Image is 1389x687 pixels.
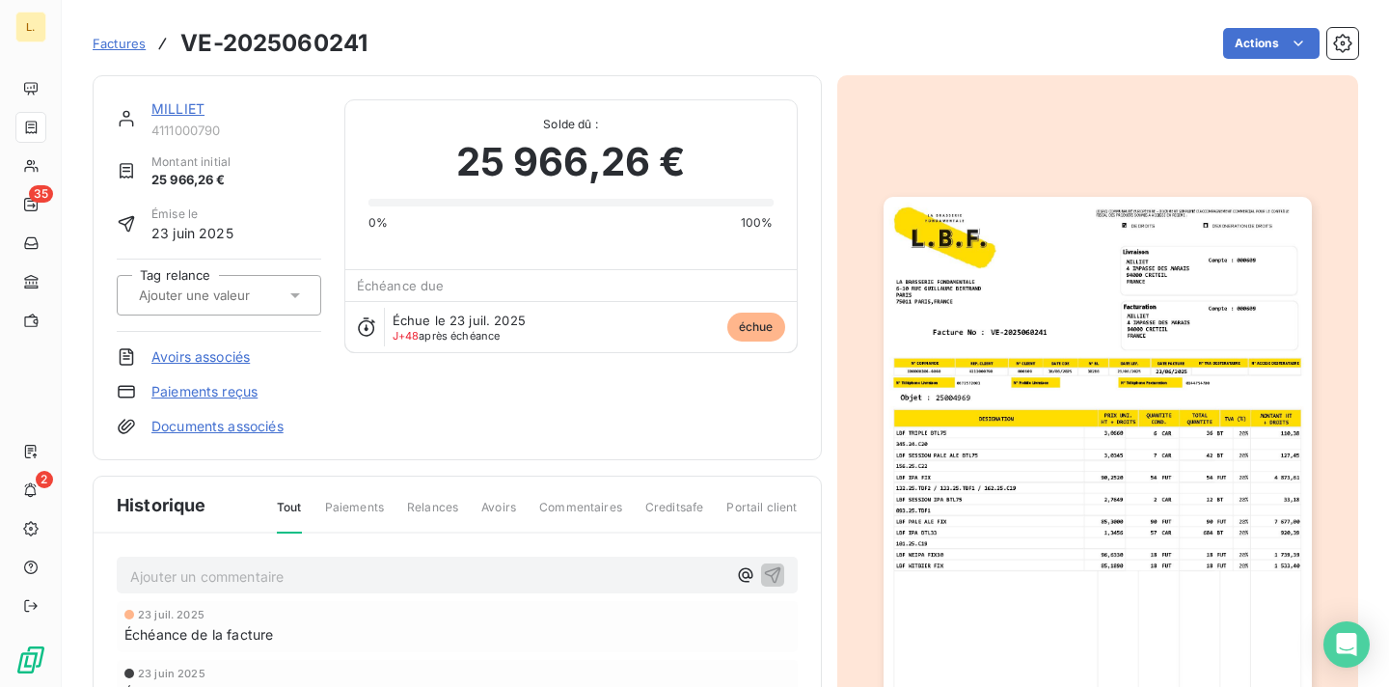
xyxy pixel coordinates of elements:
a: MILLIET [151,100,204,117]
span: Échéance due [357,278,445,293]
a: Paiements reçus [151,382,258,401]
span: Creditsafe [645,499,704,532]
button: Actions [1223,28,1320,59]
span: Relances [407,499,458,532]
a: Documents associés [151,417,284,436]
span: Émise le [151,206,233,223]
img: Logo LeanPay [15,645,46,675]
span: 25 966,26 € [151,171,231,190]
div: Open Intercom Messenger [1323,621,1370,668]
span: Portail client [726,499,797,532]
span: 23 juin 2025 [138,668,205,679]
span: J+48 [393,329,420,343]
input: Ajouter une valeur [137,287,331,304]
span: Solde dû : [368,116,774,133]
span: Historique [117,492,206,518]
span: Factures [93,36,146,51]
span: 0% [368,214,388,232]
span: 4111000790 [151,123,321,138]
span: Commentaires [539,499,622,532]
a: Factures [93,34,146,53]
span: Montant initial [151,153,231,171]
span: Paiements [325,499,384,532]
span: après échéance [393,330,501,342]
span: échue [727,313,785,342]
span: 35 [29,185,53,203]
span: Tout [277,499,302,534]
span: 23 juil. 2025 [138,609,204,620]
a: Avoirs associés [151,347,250,367]
span: Avoirs [481,499,516,532]
span: 2 [36,471,53,488]
span: Échéance de la facture [124,624,273,645]
span: 100% [741,214,774,232]
span: 23 juin 2025 [151,223,233,243]
span: 25 966,26 € [456,133,686,191]
h3: VE-2025060241 [180,26,368,61]
span: Échue le 23 juil. 2025 [393,313,526,328]
div: L. [15,12,46,42]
